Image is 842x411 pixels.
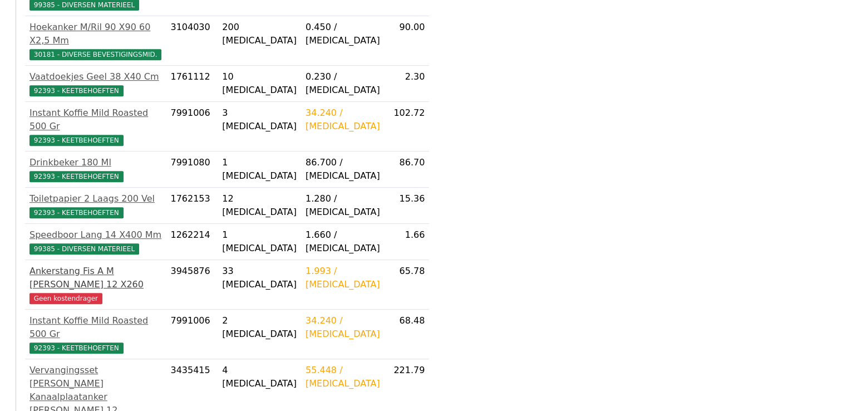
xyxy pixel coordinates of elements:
[29,70,161,84] div: Vaatdoekjes Geel 38 X40 Cm
[385,151,430,188] td: 86.70
[166,188,218,224] td: 1762153
[306,314,380,341] div: 34.240 / [MEDICAL_DATA]
[166,310,218,359] td: 7991006
[306,156,380,183] div: 86.700 / [MEDICAL_DATA]
[222,228,297,255] div: 1 [MEDICAL_DATA]
[29,135,124,146] span: 92393 - KEETBEHOEFTEN
[29,106,161,133] div: Instant Koffie Mild Roasted 500 Gr
[306,364,380,390] div: 55.448 / [MEDICAL_DATA]
[306,70,380,97] div: 0.230 / [MEDICAL_DATA]
[306,106,380,133] div: 34.240 / [MEDICAL_DATA]
[29,106,161,146] a: Instant Koffie Mild Roasted 500 Gr92393 - KEETBEHOEFTEN
[306,228,380,255] div: 1.660 / [MEDICAL_DATA]
[29,342,124,354] span: 92393 - KEETBEHOEFTEN
[29,156,161,183] a: Drinkbeker 180 Ml92393 - KEETBEHOEFTEN
[222,156,297,183] div: 1 [MEDICAL_DATA]
[306,265,380,291] div: 1.993 / [MEDICAL_DATA]
[29,192,161,219] a: Toiletpapier 2 Laags 200 Vel92393 - KEETBEHOEFTEN
[29,192,161,205] div: Toiletpapier 2 Laags 200 Vel
[29,243,139,255] span: 99385 - DIVERSEN MATERIEEL
[29,228,161,242] div: Speedboor Lang 14 X400 Mm
[29,21,161,47] div: Hoekanker M/Ril 90 X90 60 X2,5 Mm
[29,207,124,218] span: 92393 - KEETBEHOEFTEN
[29,265,161,305] a: Ankerstang Fis A M [PERSON_NAME] 12 X260Geen kostendrager
[29,21,161,61] a: Hoekanker M/Ril 90 X90 60 X2,5 Mm30181 - DIVERSE BEVESTIGINGSMID.
[29,314,161,354] a: Instant Koffie Mild Roasted 500 Gr92393 - KEETBEHOEFTEN
[385,224,430,260] td: 1.66
[29,70,161,97] a: Vaatdoekjes Geel 38 X40 Cm92393 - KEETBEHOEFTEN
[222,70,297,97] div: 10 [MEDICAL_DATA]
[222,192,297,219] div: 12 [MEDICAL_DATA]
[222,265,297,291] div: 33 [MEDICAL_DATA]
[29,156,161,169] div: Drinkbeker 180 Ml
[166,102,218,151] td: 7991006
[29,265,161,291] div: Ankerstang Fis A M [PERSON_NAME] 12 X260
[222,21,297,47] div: 200 [MEDICAL_DATA]
[29,49,161,60] span: 30181 - DIVERSE BEVESTIGINGSMID.
[385,188,430,224] td: 15.36
[29,293,102,304] span: Geen kostendrager
[385,16,430,66] td: 90.00
[29,228,161,255] a: Speedboor Lang 14 X400 Mm99385 - DIVERSEN MATERIEEL
[222,314,297,341] div: 2 [MEDICAL_DATA]
[222,364,297,390] div: 4 [MEDICAL_DATA]
[385,66,430,102] td: 2.30
[166,260,218,310] td: 3945876
[166,66,218,102] td: 1761112
[29,85,124,96] span: 92393 - KEETBEHOEFTEN
[166,151,218,188] td: 7991080
[29,314,161,341] div: Instant Koffie Mild Roasted 500 Gr
[306,192,380,219] div: 1.280 / [MEDICAL_DATA]
[222,106,297,133] div: 3 [MEDICAL_DATA]
[166,16,218,66] td: 3104030
[385,310,430,359] td: 68.48
[385,260,430,310] td: 65.78
[306,21,380,47] div: 0.450 / [MEDICAL_DATA]
[166,224,218,260] td: 1262214
[29,171,124,182] span: 92393 - KEETBEHOEFTEN
[385,102,430,151] td: 102.72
